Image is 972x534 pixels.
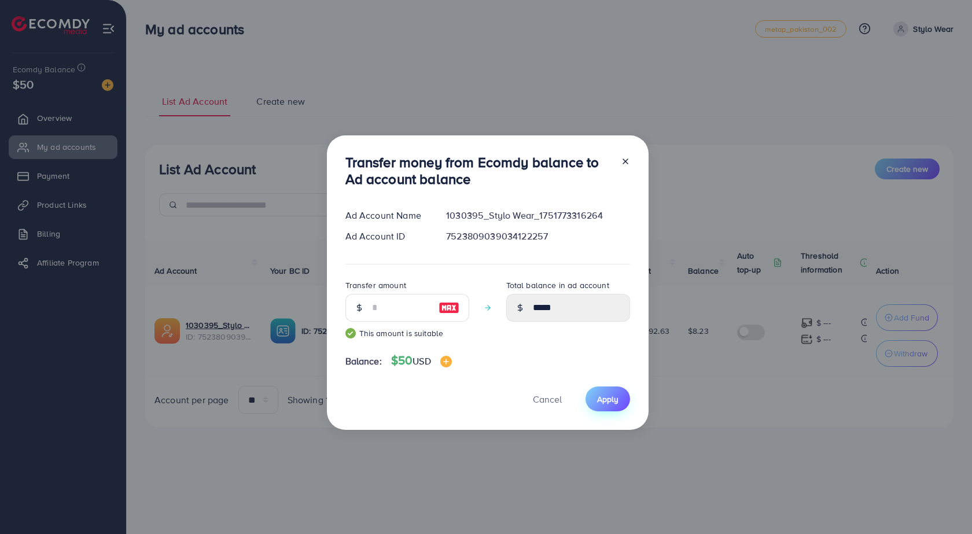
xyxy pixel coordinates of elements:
[336,230,437,243] div: Ad Account ID
[345,355,382,368] span: Balance:
[345,154,612,187] h3: Transfer money from Ecomdy balance to Ad account balance
[597,393,618,405] span: Apply
[586,386,630,411] button: Apply
[345,327,469,339] small: This amount is suitable
[439,301,459,315] img: image
[437,230,639,243] div: 7523809039034122257
[533,393,562,406] span: Cancel
[440,356,452,367] img: image
[923,482,963,525] iframe: Chat
[437,209,639,222] div: 1030395_Stylo Wear_1751773316264
[518,386,576,411] button: Cancel
[413,355,430,367] span: USD
[506,279,609,291] label: Total balance in ad account
[345,328,356,338] img: guide
[336,209,437,222] div: Ad Account Name
[345,279,406,291] label: Transfer amount
[391,353,452,368] h4: $50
